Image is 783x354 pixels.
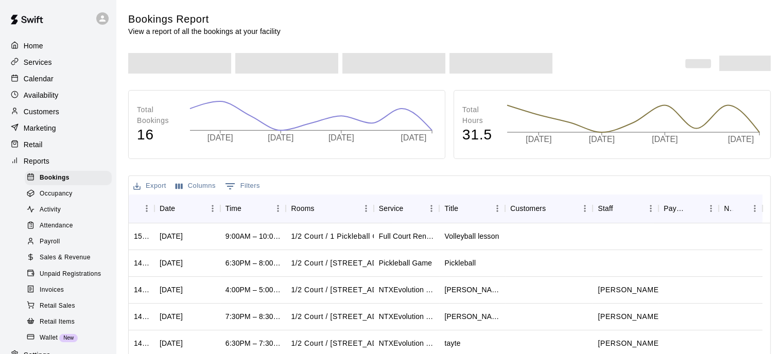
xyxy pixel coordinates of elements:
button: Sort [403,201,417,216]
div: Date [154,194,220,223]
p: Marketing [24,123,56,133]
p: Availability [24,90,59,100]
h5: Bookings Report [128,12,281,26]
div: 6:30PM – 8:00PM [225,258,281,268]
div: 4:00PM – 5:00PM [225,285,281,295]
span: Wallet [40,333,58,343]
div: Rooms [286,194,373,223]
button: Menu [424,201,439,216]
button: Sort [315,201,329,216]
div: 6:30PM – 7:30PM [225,338,281,348]
button: Sort [241,201,256,216]
div: Heather [444,285,500,295]
a: WalletNew [25,330,116,346]
a: Unpaid Registrations [25,266,116,282]
button: Menu [139,201,154,216]
div: Time [220,194,286,223]
div: 9:00AM – 10:00AM [225,231,281,241]
div: Rooms [291,194,314,223]
div: Full Court Rental- Volleyball [379,231,434,241]
div: Mon, Oct 06, 2025 [160,338,183,348]
p: Total Bookings [137,104,179,126]
a: Customers [8,104,108,119]
p: 1/2 Court / 1 Pickleball Court [291,285,406,295]
p: View a report of all the bookings at your facility [128,26,281,37]
div: Sat, Oct 11, 2025 [160,231,183,241]
div: Staff [593,194,658,223]
button: Menu [643,201,658,216]
span: Invoices [40,285,64,295]
div: Mon, Oct 06, 2025 [160,311,183,322]
div: Pickleball Game [379,258,432,268]
p: 1/2 Court / 1 Pickleball Court [291,258,406,269]
button: Sort [689,201,703,216]
div: WalletNew [25,331,112,345]
a: Services [8,55,108,70]
div: NTXEvolution Private Basketball Lesson [379,311,434,322]
div: ID [129,194,154,223]
p: Jesse Klein [598,311,660,322]
div: Retail Sales [25,299,112,313]
div: Title [444,194,458,223]
div: Payment [658,194,719,223]
div: Activity [25,203,112,217]
div: Time [225,194,241,223]
button: Sort [546,201,560,216]
button: Sort [733,201,747,216]
div: Availability [8,87,108,103]
span: Unpaid Registrations [40,269,101,279]
p: Services [24,57,52,67]
div: Retail [8,137,108,152]
button: Sort [134,201,148,216]
tspan: [DATE] [269,133,294,142]
p: Total Hours [462,104,496,126]
span: Bookings [40,173,69,183]
a: Retail Items [25,314,116,330]
div: Bookings [25,171,112,185]
p: Jesse Klein [598,338,660,349]
button: Menu [205,201,220,216]
button: Menu [270,201,286,216]
div: 1478627 [134,338,149,348]
p: 1/2 Court / 1 Pickleball Court [291,338,406,349]
button: Select columns [173,178,218,194]
div: Pickleball [444,258,476,268]
a: Reports [8,153,108,169]
a: Home [8,38,108,54]
div: NTXEvolution Private Basketball Lesson [379,338,434,348]
a: Retail Sales [25,298,116,314]
a: Occupancy [25,186,116,202]
div: Customers [505,194,593,223]
span: Payroll [40,237,60,247]
span: Retail Sales [40,301,75,311]
a: Activity [25,202,116,218]
button: Sort [458,201,473,216]
div: Notes [724,194,733,223]
div: Invoices [25,283,112,297]
div: Volleyball lesson [444,231,499,241]
p: Calendar [24,74,54,84]
div: gus [444,311,500,322]
div: Notes [719,194,762,223]
div: Staff [598,194,613,223]
a: Marketing [8,120,108,136]
button: Menu [577,201,593,216]
button: Menu [747,201,762,216]
a: Calendar [8,71,108,86]
tspan: [DATE] [207,133,233,142]
a: Invoices [25,282,116,298]
div: Title [439,194,505,223]
span: Retail Items [40,317,75,327]
h4: 16 [137,126,179,144]
tspan: [DATE] [403,133,428,142]
div: Customers [510,194,546,223]
div: 1497089 [134,258,149,268]
div: Occupancy [25,187,112,201]
div: tayte [444,338,460,348]
div: Retail Items [25,315,112,329]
